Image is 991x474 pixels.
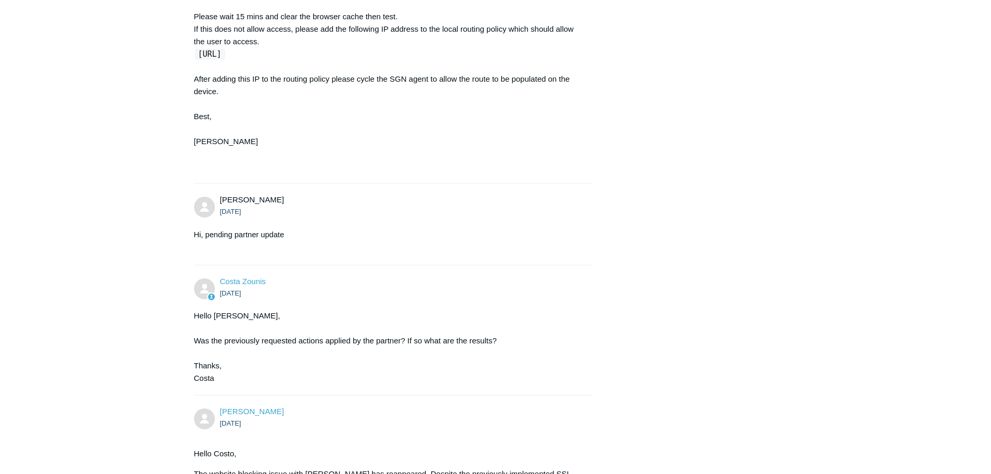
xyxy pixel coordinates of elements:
code: [URL] [195,49,225,59]
time: 09/15/2025, 09:21 [220,208,241,215]
div: Hello [PERSON_NAME], Was the previously requested actions applied by the partner? If so what are ... [194,310,582,385]
time: 10/08/2025, 11:13 [220,419,241,427]
span: Hi, pending partner update [194,230,285,239]
span: Tim White [220,195,284,204]
time: 09/15/2025, 11:36 [220,289,241,297]
span: Alisher Azimov [220,407,284,416]
a: Costa Zounis [220,277,266,286]
a: [PERSON_NAME] [220,407,284,416]
p: Hello Costo, [194,447,582,460]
